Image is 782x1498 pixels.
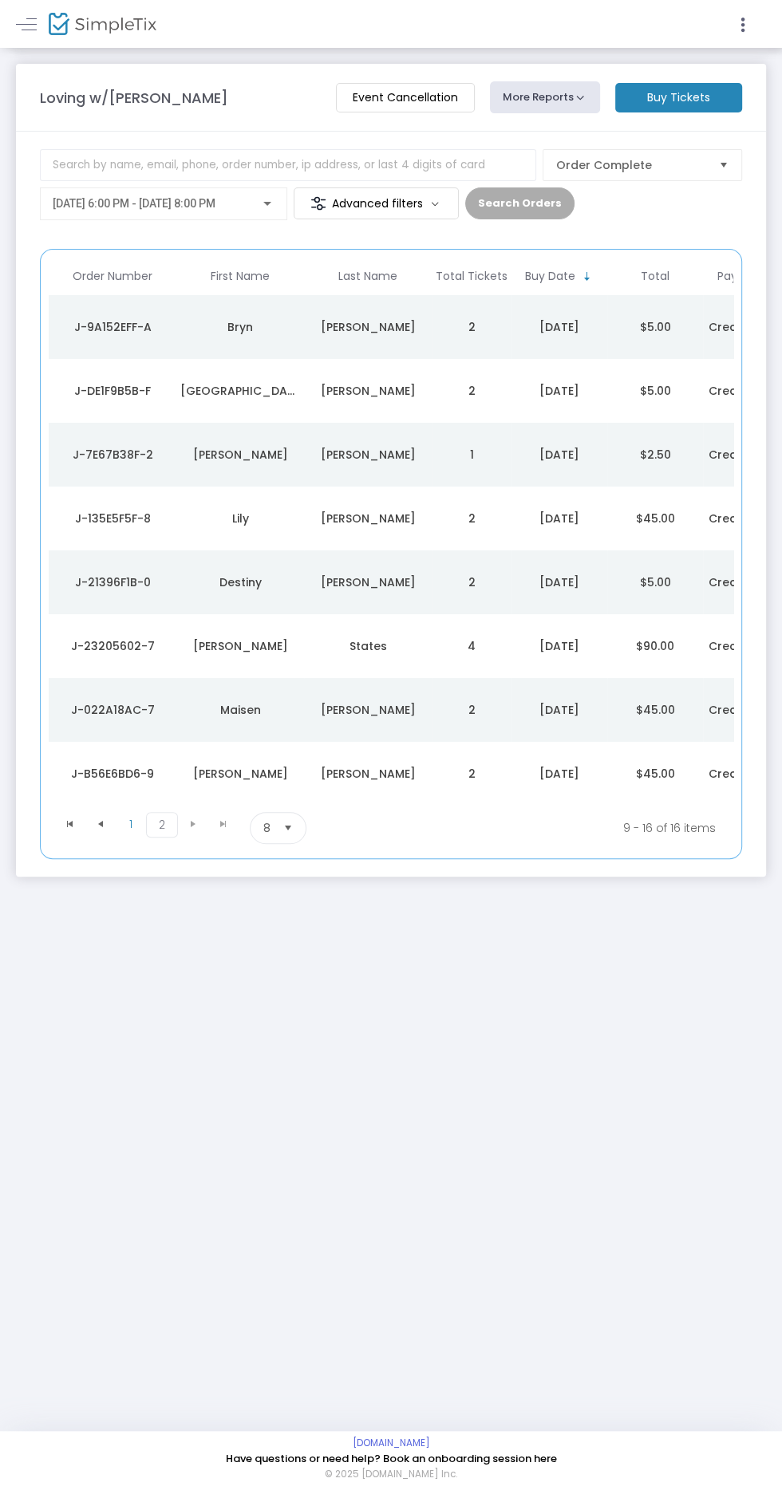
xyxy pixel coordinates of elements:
[53,638,172,654] div: J-23205602-7
[294,187,459,219] m-button: Advanced filters
[432,359,511,423] td: 2
[308,447,428,463] div: O'Neill
[55,812,85,836] span: Go to the first page
[709,574,777,590] span: Credit Card
[464,812,716,844] kendo-pager-info: 9 - 16 of 16 items
[432,550,511,614] td: 2
[53,197,215,210] span: [DATE] 6:00 PM - [DATE] 8:00 PM
[709,319,777,335] span: Credit Card
[515,638,603,654] div: 2/13/2025
[607,550,703,614] td: $5.00
[226,1451,557,1466] a: Have questions or need help? Book an onboarding session here
[53,702,172,718] div: J-022A18AC-7
[180,638,300,654] div: Dawn
[180,574,300,590] div: Destiny
[607,742,703,806] td: $45.00
[53,574,172,590] div: J-21396F1B-0
[308,319,428,335] div: Sullivan
[180,702,300,718] div: Maisen
[607,359,703,423] td: $5.00
[40,87,228,108] m-panel-title: Loving w/[PERSON_NAME]
[709,638,777,654] span: Credit Card
[641,270,669,283] span: Total
[338,270,397,283] span: Last Name
[717,270,768,283] span: Payment
[709,447,777,463] span: Credit Card
[615,83,742,112] m-button: Buy Tickets
[308,638,428,654] div: States
[308,511,428,526] div: Thompson
[515,383,603,399] div: 3/15/2025
[515,574,603,590] div: 2/20/2025
[432,295,511,359] td: 2
[116,812,146,836] span: Page 1
[308,766,428,782] div: Powell
[709,702,777,718] span: Credit Card
[64,818,77,830] span: Go to the first page
[556,157,706,173] span: Order Complete
[53,319,172,335] div: J-9A152EFF-A
[53,766,172,782] div: J-B56E6BD6-9
[515,447,603,463] div: 3/3/2025
[211,270,270,283] span: First Name
[325,1468,457,1482] span: © 2025 [DOMAIN_NAME] Inc.
[353,1437,430,1449] a: [DOMAIN_NAME]
[53,511,172,526] div: J-135E5F5F-8
[432,423,511,487] td: 1
[490,81,600,113] button: More Reports
[607,614,703,678] td: $90.00
[515,702,603,718] div: 2/13/2025
[40,149,536,181] input: Search by name, email, phone, order number, ip address, or last 4 digits of card
[53,383,172,399] div: J-DE1F9B5B-F
[180,511,300,526] div: Lily
[73,270,152,283] span: Order Number
[515,319,603,335] div: 3/23/2025
[180,766,300,782] div: Justin
[263,820,271,836] span: 8
[515,766,603,782] div: 2/13/2025
[607,678,703,742] td: $45.00
[515,511,603,526] div: 2/25/2025
[581,270,594,283] span: Sortable
[146,812,178,838] span: Page 2
[709,383,777,399] span: Credit Card
[432,614,511,678] td: 4
[432,258,511,295] th: Total Tickets
[310,195,326,211] img: filter
[308,383,428,399] div: Patrick
[180,319,300,335] div: Bryn
[709,766,777,782] span: Credit Card
[308,702,428,718] div: Daffron
[432,487,511,550] td: 2
[180,447,300,463] div: Griffin
[607,487,703,550] td: $45.00
[709,511,777,526] span: Credit Card
[277,813,299,843] button: Select
[85,812,116,836] span: Go to the previous page
[525,270,575,283] span: Buy Date
[336,83,475,112] m-button: Event Cancellation
[308,574,428,590] div: Stringer
[607,423,703,487] td: $2.50
[180,383,300,399] div: Madison
[94,818,107,830] span: Go to the previous page
[607,295,703,359] td: $5.00
[432,678,511,742] td: 2
[49,258,733,806] div: Data table
[713,150,735,180] button: Select
[432,742,511,806] td: 2
[53,447,172,463] div: J-7E67B38F-2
